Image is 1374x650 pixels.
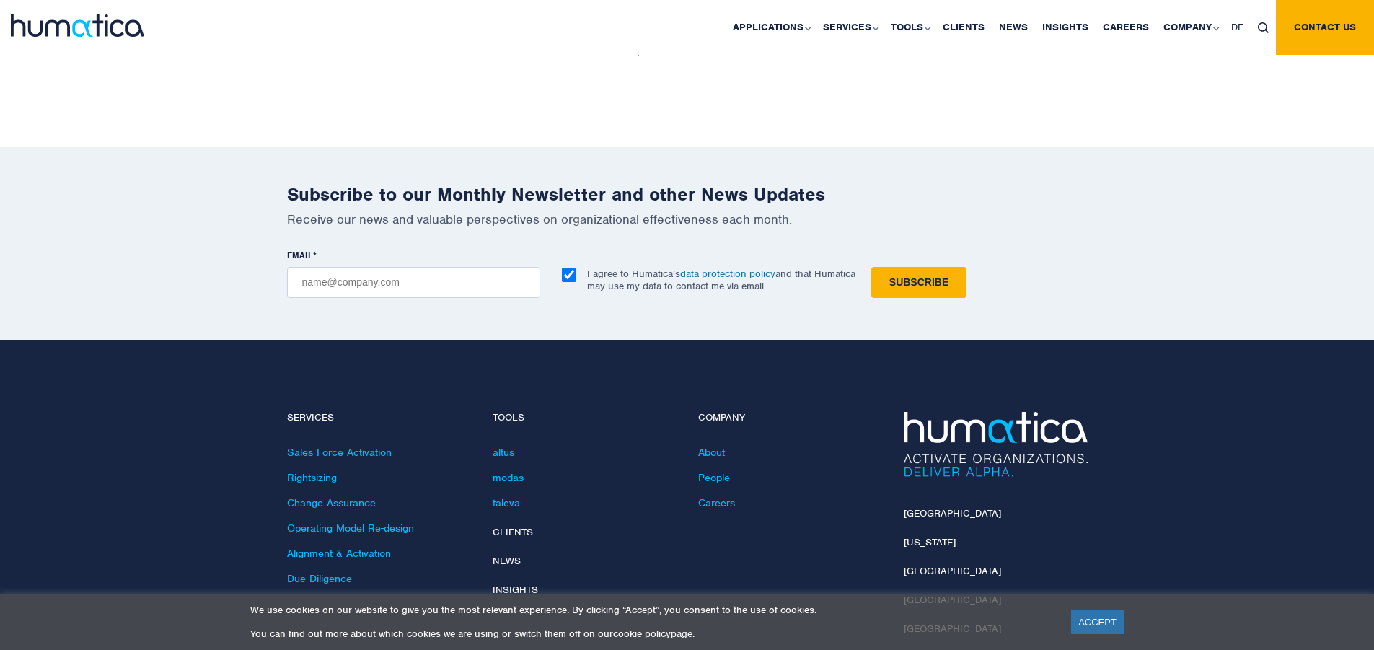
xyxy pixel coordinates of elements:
[250,628,1053,640] p: You can find out more about which cookies we are using or switch them off on our page.
[493,496,520,509] a: taleva
[287,183,1088,206] h2: Subscribe to our Monthly Newsletter and other News Updates
[613,628,671,640] a: cookie policy
[680,268,775,280] a: data protection policy
[904,507,1001,519] a: [GEOGRAPHIC_DATA]
[287,267,540,298] input: name@company.com
[1258,22,1269,33] img: search_icon
[1231,21,1243,33] span: DE
[493,555,521,567] a: News
[493,471,524,484] a: modas
[287,250,313,261] span: EMAIL
[698,496,735,509] a: Careers
[287,446,392,459] a: Sales Force Activation
[562,268,576,282] input: I agree to Humatica’sdata protection policyand that Humatica may use my data to contact me via em...
[493,526,533,538] a: Clients
[287,547,391,560] a: Alignment & Activation
[493,446,514,459] a: altus
[904,536,956,548] a: [US_STATE]
[1071,610,1124,634] a: ACCEPT
[871,267,966,298] input: Subscribe
[904,565,1001,577] a: [GEOGRAPHIC_DATA]
[287,412,471,424] h4: Services
[287,471,337,484] a: Rightsizing
[698,471,730,484] a: People
[698,412,882,424] h4: Company
[698,446,725,459] a: About
[493,412,677,424] h4: Tools
[493,584,538,596] a: Insights
[287,572,352,585] a: Due Diligence
[287,496,376,509] a: Change Assurance
[250,604,1053,616] p: We use cookies on our website to give you the most relevant experience. By clicking “Accept”, you...
[11,14,144,37] img: logo
[587,268,855,292] p: I agree to Humatica’s and that Humatica may use my data to contact me via email.
[287,211,1088,227] p: Receive our news and valuable perspectives on organizational effectiveness each month.
[287,522,414,535] a: Operating Model Re-design
[904,412,1088,477] img: Humatica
